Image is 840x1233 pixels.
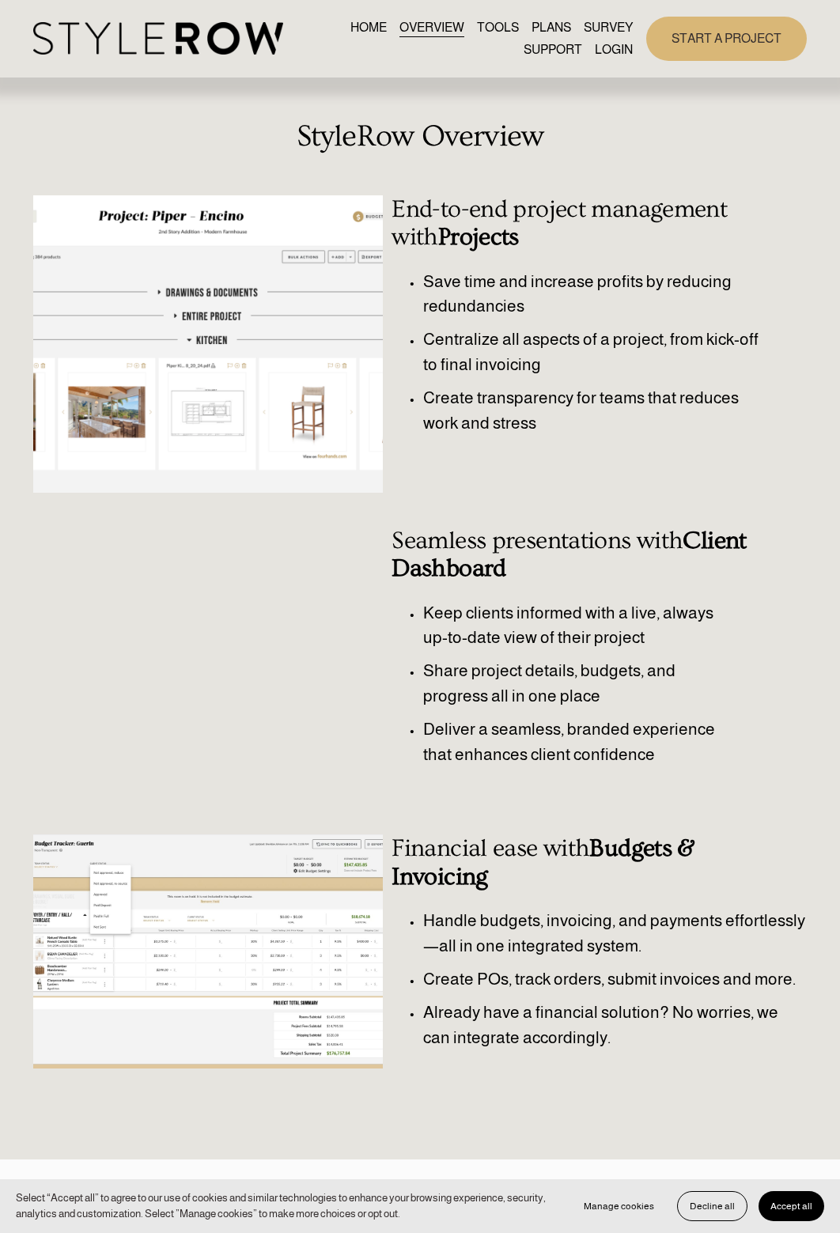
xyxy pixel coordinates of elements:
[423,717,741,766] p: Deliver a seamless, branded experience that enhances client confidence
[532,17,571,39] a: PLANS
[423,385,774,435] p: Create transparency for teams that reduces work and stress
[423,1000,806,1050] p: Already have a financial solution? No worries, we can integrate accordingly.
[438,223,519,251] strong: Projects
[423,908,806,958] p: Handle budgets, invoicing, and payments effortlessly—all in one integrated system.
[33,119,806,153] h2: StyleRow Overview
[759,1191,824,1221] button: Accept all
[399,17,464,39] a: OVERVIEW
[392,527,752,583] strong: Client Dashboard
[392,834,701,891] strong: Budgets & Invoicing
[423,658,741,708] p: Share project details, budgets, and progress all in one place
[646,17,807,60] a: START A PROJECT
[584,1201,654,1212] span: Manage cookies
[477,17,519,39] a: TOOLS
[392,527,774,584] h3: Seamless presentations with
[423,269,774,319] p: Save time and increase profits by reducing redundancies
[524,39,582,60] a: folder dropdown
[33,22,282,55] img: StyleRow
[350,17,387,39] a: HOME
[392,834,741,891] h3: Financial ease with
[423,966,806,992] p: Create POs, track orders, submit invoices and more.
[770,1201,812,1212] span: Accept all
[16,1190,556,1222] p: Select “Accept all” to agree to our use of cookies and similar technologies to enhance your brows...
[584,17,633,39] a: SURVEY
[677,1191,747,1221] button: Decline all
[690,1201,735,1212] span: Decline all
[423,327,774,376] p: Centralize all aspects of a project, from kick-off to final invoicing
[423,600,741,650] p: Keep clients informed with a live, always up-to-date view of their project
[572,1191,666,1221] button: Manage cookies
[595,39,633,60] a: LOGIN
[392,195,774,252] h3: End-to-end project management with
[524,40,582,59] span: SUPPORT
